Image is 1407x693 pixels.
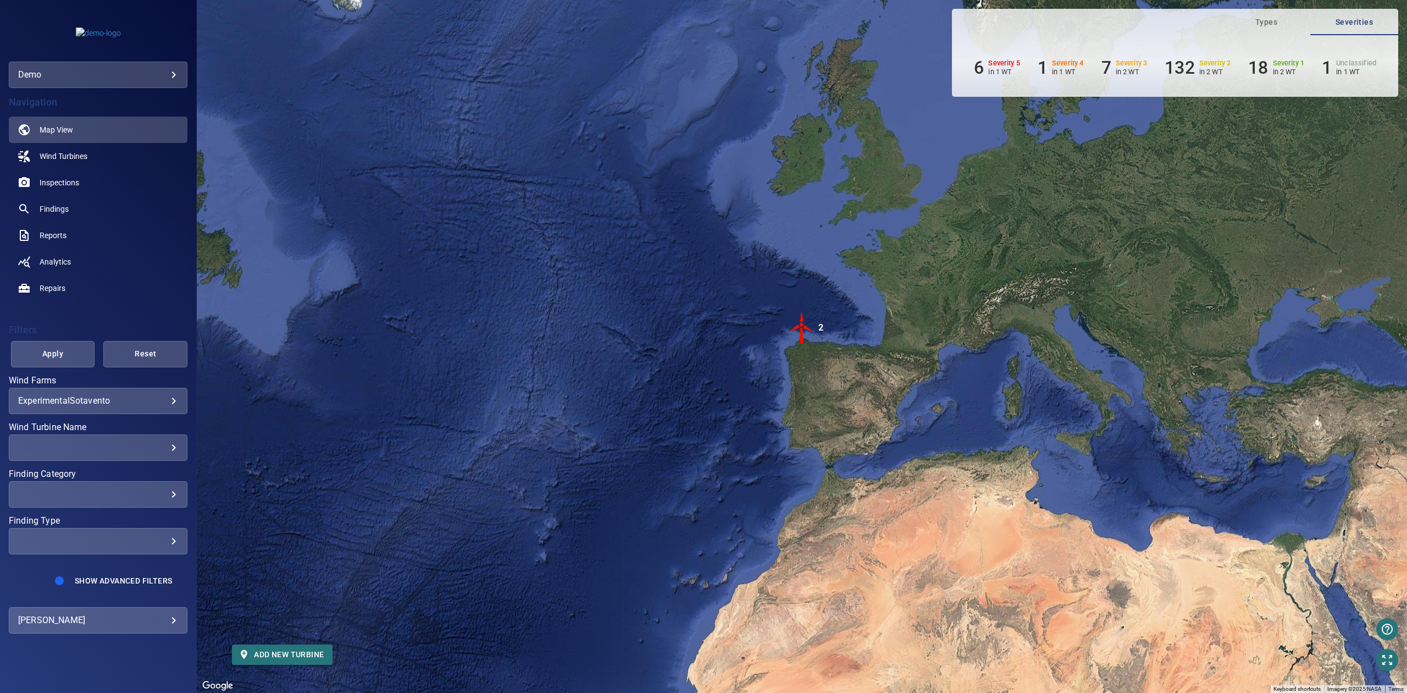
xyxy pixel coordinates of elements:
p: in 2 WT [1273,68,1305,76]
h6: 132 [1165,57,1194,78]
div: ExperimentalSotavento [18,395,178,406]
h6: 1 [1322,57,1332,78]
button: Add new turbine [232,645,333,665]
span: Add new turbine [241,648,324,662]
label: Finding Type [9,516,187,525]
h4: Navigation [9,97,187,108]
span: Repairs [40,283,65,294]
span: Reset [117,347,174,361]
button: Apply [11,341,95,367]
span: Severities [1317,15,1392,29]
p: in 2 WT [1199,68,1231,76]
a: windturbines noActive [9,143,187,169]
div: Wind Turbine Name [9,435,187,461]
gmp-advanced-marker: 2 [785,311,818,346]
a: map active [9,117,187,143]
h6: 6 [974,57,984,78]
a: analytics noActive [9,249,187,275]
span: Imagery ©2025 NASA [1327,686,1382,692]
span: Show Advanced Filters [75,576,172,585]
h6: 18 [1248,57,1268,78]
a: inspections noActive [9,169,187,196]
button: Reset [103,341,187,367]
span: Inspections [40,177,79,188]
a: findings noActive [9,196,187,222]
button: Keyboard shortcuts [1273,685,1321,693]
p: in 1 WT [1052,68,1084,76]
label: Wind Turbine Name [9,423,187,432]
a: reports noActive [9,222,187,249]
img: Google [200,679,236,693]
label: Finding Category [9,470,187,479]
h6: Severity 2 [1199,59,1231,67]
p: in 1 WT [988,68,1020,76]
button: Show Advanced Filters [68,572,179,590]
li: Severity Unclassified [1322,57,1376,78]
span: Types [1229,15,1304,29]
h6: Severity 3 [1116,59,1148,67]
h6: Severity 5 [988,59,1020,67]
img: demo-logo [76,28,121,38]
div: demo [9,62,187,88]
li: Severity 1 [1248,57,1304,78]
p: in 2 WT [1116,68,1148,76]
img: windFarmIconCat5.svg [785,311,818,344]
h4: Filters [9,324,187,335]
a: repairs noActive [9,275,187,301]
span: Wind Turbines [40,151,87,162]
a: Terms (opens in new tab) [1388,686,1404,692]
div: 2 [818,311,823,344]
span: Findings [40,204,69,215]
li: Severity 4 [1038,57,1084,78]
span: Apply [25,347,81,361]
div: Wind Farms [9,388,187,414]
h6: Severity 1 [1273,59,1305,67]
h6: 7 [1101,57,1111,78]
h6: 1 [1038,57,1048,78]
li: Severity 3 [1101,57,1148,78]
span: Analytics [40,256,71,267]
div: [PERSON_NAME] [18,612,178,629]
li: Severity 2 [1165,57,1231,78]
p: in 1 WT [1336,68,1376,76]
div: Finding Type [9,528,187,554]
span: Map View [40,124,73,135]
li: Severity 5 [974,57,1020,78]
h6: Unclassified [1336,59,1376,67]
label: Wind Farms [9,376,187,385]
a: Open this area in Google Maps (opens a new window) [200,679,236,693]
div: Finding Category [9,481,187,508]
div: demo [18,66,178,84]
span: Reports [40,230,67,241]
h6: Severity 4 [1052,59,1084,67]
